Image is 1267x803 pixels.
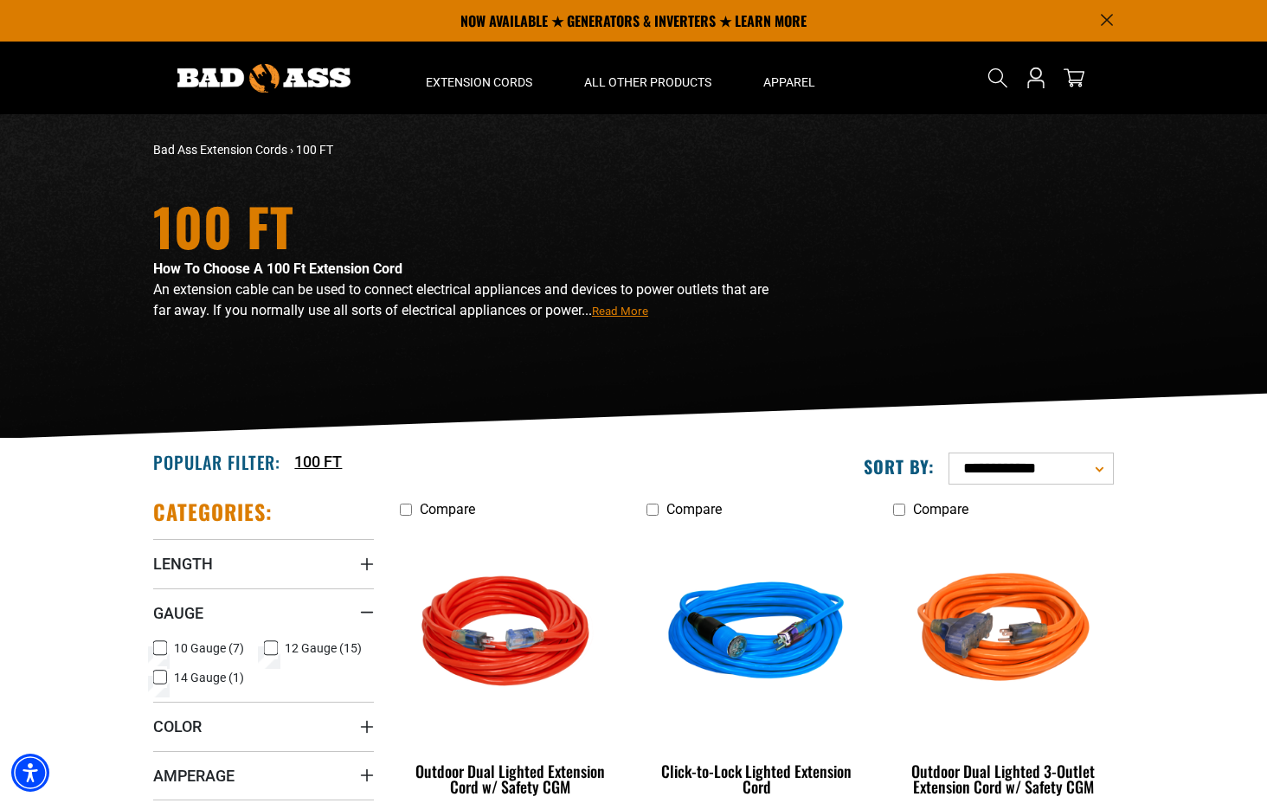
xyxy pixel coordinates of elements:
div: Click-to-Lock Lighted Extension Cord [646,763,867,794]
div: Accessibility Menu [11,754,49,792]
a: 100 FT [294,450,342,473]
p: An extension cable can be used to connect electrical appliances and devices to power outlets that... [153,279,785,321]
span: Apparel [763,74,815,90]
span: 12 Gauge (15) [285,642,362,654]
h1: 100 FT [153,200,785,252]
span: Read More [592,305,648,318]
img: Bad Ass Extension Cords [177,64,351,93]
span: 100 FT [296,143,333,157]
div: Outdoor Dual Lighted 3-Outlet Extension Cord w/ Safety CGM [893,763,1114,794]
span: 14 Gauge (1) [174,671,244,684]
a: Bad Ass Extension Cords [153,143,287,157]
summary: Color [153,702,374,750]
h2: Popular Filter: [153,451,280,473]
label: Sort by: [864,455,935,478]
span: Compare [420,501,475,517]
summary: Apparel [737,42,841,114]
a: Open this option [1022,42,1050,114]
summary: Length [153,539,374,588]
img: Red [402,535,620,734]
span: Gauge [153,603,203,623]
strong: How To Choose A 100 Ft Extension Cord [153,260,402,277]
summary: Amperage [153,751,374,800]
span: All Other Products [584,74,711,90]
span: Compare [666,501,722,517]
h2: Categories: [153,498,273,525]
img: orange [894,535,1112,734]
span: Compare [913,501,968,517]
img: blue [647,535,865,734]
span: Color [153,716,202,736]
span: › [290,143,293,157]
summary: All Other Products [558,42,737,114]
span: Length [153,554,213,574]
summary: Gauge [153,588,374,637]
span: Extension Cords [426,74,532,90]
nav: breadcrumbs [153,141,785,159]
a: cart [1060,67,1088,88]
span: 10 Gauge (7) [174,642,244,654]
div: Outdoor Dual Lighted Extension Cord w/ Safety CGM [400,763,621,794]
summary: Extension Cords [400,42,558,114]
span: Amperage [153,766,235,786]
summary: Search [984,64,1012,92]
